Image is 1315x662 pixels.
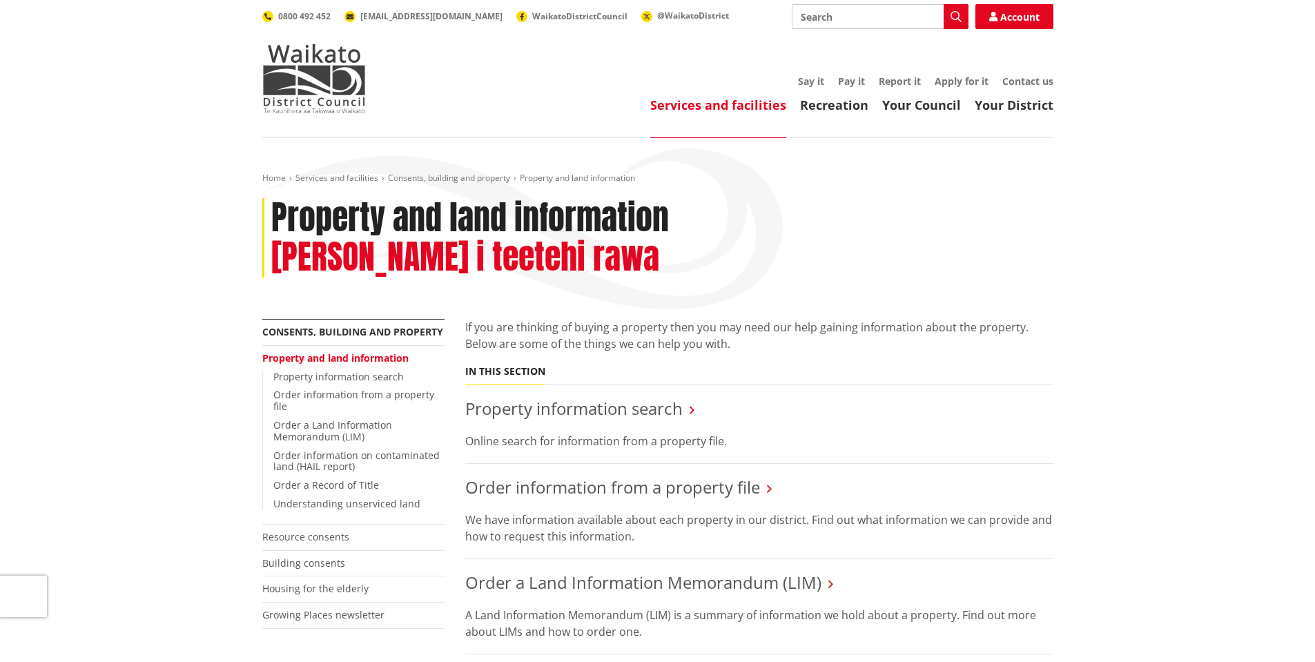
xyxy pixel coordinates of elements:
[882,97,961,113] a: Your Council
[465,397,683,420] a: Property information search
[273,370,404,383] a: Property information search
[273,497,420,510] a: Understanding unserviced land
[388,172,510,184] a: Consents, building and property
[360,10,503,22] span: [EMAIL_ADDRESS][DOMAIN_NAME]
[465,319,1053,352] p: If you are thinking of buying a property then you may need our help gaining information about the...
[465,571,821,594] a: Order a Land Information Memorandum (LIM)
[271,237,659,278] h2: [PERSON_NAME] i teetehi rawa
[262,582,369,595] a: Housing for the elderly
[838,75,865,88] a: Pay it
[262,351,409,364] a: Property and land information
[271,198,669,238] h1: Property and land information
[273,418,392,443] a: Order a Land Information Memorandum (LIM)
[344,10,503,22] a: [EMAIL_ADDRESS][DOMAIN_NAME]
[935,75,988,88] a: Apply for it
[465,476,760,498] a: Order information from a property file
[465,433,1053,449] p: Online search for information from a property file.
[879,75,921,88] a: Report it
[295,172,378,184] a: Services and facilities
[262,10,331,22] a: 0800 492 452
[273,449,440,474] a: Order information on contaminated land (HAIL report)
[792,4,968,29] input: Search input
[262,325,443,338] a: Consents, building and property
[273,388,434,413] a: Order information from a property file
[465,366,545,378] h5: In this section
[798,75,824,88] a: Say it
[262,44,366,113] img: Waikato District Council - Te Kaunihera aa Takiwaa o Waikato
[262,556,345,569] a: Building consents
[641,10,729,21] a: @WaikatoDistrict
[262,608,384,621] a: Growing Places newsletter
[262,530,349,543] a: Resource consents
[278,10,331,22] span: 0800 492 452
[650,97,786,113] a: Services and facilities
[532,10,627,22] span: WaikatoDistrictCouncil
[465,512,1053,545] p: We have information available about each property in our district. Find out what information we c...
[465,607,1053,640] p: A Land Information Memorandum (LIM) is a summary of information we hold about a property. Find ou...
[975,97,1053,113] a: Your District
[520,172,635,184] span: Property and land information
[657,10,729,21] span: @WaikatoDistrict
[516,10,627,22] a: WaikatoDistrictCouncil
[262,172,286,184] a: Home
[975,4,1053,29] a: Account
[1002,75,1053,88] a: Contact us
[800,97,868,113] a: Recreation
[273,478,379,491] a: Order a Record of Title
[262,173,1053,184] nav: breadcrumb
